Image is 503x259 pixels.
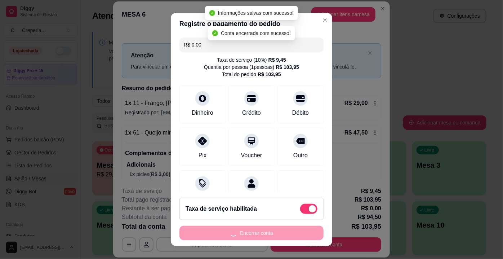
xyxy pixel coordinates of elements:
[221,30,291,36] span: Conta encerrada com sucesso!
[186,205,257,213] h2: Taxa de serviço habilitada
[204,63,299,71] div: Quantia por pessoa ( 1 pessoas)
[199,151,206,160] div: Pix
[217,56,286,63] div: Taxa de serviço ( 10 %)
[242,109,261,117] div: Crédito
[222,71,281,78] div: Total do pedido
[268,56,286,63] div: R$ 9,45
[241,151,262,160] div: Voucher
[258,71,281,78] div: R$ 103,95
[218,10,294,16] span: Informações salvas com sucesso!
[292,109,309,117] div: Débito
[192,109,213,117] div: Dinheiro
[276,63,299,71] div: R$ 103,95
[184,38,319,52] input: Ex.: hambúrguer de cordeiro
[171,13,332,35] header: Registre o pagamento do pedido
[212,30,218,36] span: check-circle
[319,14,331,26] button: Close
[293,151,308,160] div: Outro
[209,10,215,16] span: check-circle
